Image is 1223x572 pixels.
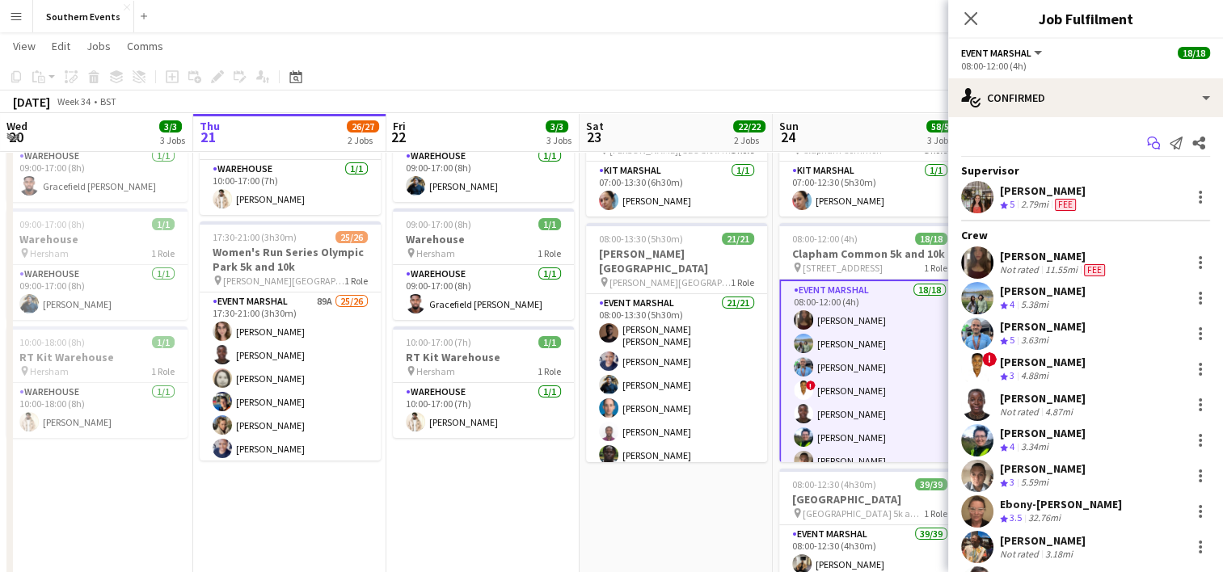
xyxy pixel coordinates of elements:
app-job-card: 09:00-17:00 (8h)1/1Warehouse Hersham1 RoleWarehouse1/109:00-17:00 (8h)Gracefield [PERSON_NAME] [393,208,574,320]
div: 4.88mi [1018,369,1052,383]
div: 3.18mi [1042,548,1076,560]
span: Hersham [416,247,455,259]
app-job-card: 10:00-18:00 (8h)1/1RT Kit Warehouse Hersham1 RoleWarehouse1/110:00-18:00 (8h)[PERSON_NAME] [6,326,188,438]
div: Crew [948,228,1223,242]
span: [STREET_ADDRESS] [803,262,883,274]
div: Crew has different fees then in role [1052,198,1079,212]
span: [PERSON_NAME][GEOGRAPHIC_DATA], [STREET_ADDRESS] [223,275,344,287]
span: [GEOGRAPHIC_DATA] 5k and 10k [803,507,924,519]
a: Comms [120,36,170,57]
span: 22 [390,128,406,146]
span: 4 [1010,298,1014,310]
span: 23 [584,128,604,146]
app-job-card: 08:00-13:30 (5h30m)21/21[PERSON_NAME][GEOGRAPHIC_DATA] [PERSON_NAME][GEOGRAPHIC_DATA]1 RoleEvent ... [586,223,767,462]
span: 09:00-17:00 (8h) [19,218,85,230]
span: 1 Role [151,365,175,377]
h3: [GEOGRAPHIC_DATA] [779,492,960,507]
h3: Women's Run Series Olympic Park 5k and 10k [200,245,381,274]
div: [PERSON_NAME] [1000,391,1086,406]
div: 2 Jobs [734,134,765,146]
span: 21/21 [722,233,754,245]
app-job-card: 07:00-13:30 (6h30m)1/1RT Kit Assistant - [PERSON_NAME][GEOGRAPHIC_DATA] [GEOGRAPHIC_DATA] [PERSON... [586,90,767,217]
span: 10:00-18:00 (8h) [19,336,85,348]
div: [PERSON_NAME] [1000,319,1086,334]
span: Jobs [86,39,111,53]
span: 3/3 [546,120,568,132]
div: Not rated [1000,263,1042,276]
app-job-card: 08:00-12:00 (4h)18/18Clapham Common 5k and 10k [STREET_ADDRESS]1 RoleEvent Marshal18/1808:00-12:0... [779,223,960,462]
span: Edit [52,39,70,53]
div: [PERSON_NAME] [1000,461,1086,476]
app-card-role: Warehouse1/110:00-18:00 (8h)[PERSON_NAME] [6,383,188,438]
div: 08:00-12:00 (4h) [961,60,1210,72]
div: 2 Jobs [348,134,378,146]
span: Fri [393,119,406,133]
div: [PERSON_NAME] [1000,426,1086,440]
app-card-role: Kit Marshal1/107:00-12:30 (5h30m)[PERSON_NAME] [779,162,960,217]
span: 3 [1010,476,1014,488]
span: 22/22 [733,120,765,132]
span: 3/3 [159,120,182,132]
span: 1 Role [924,262,947,274]
span: Thu [200,119,220,133]
span: 58/58 [926,120,959,132]
span: 3.5 [1010,511,1022,524]
span: 1/1 [538,218,561,230]
div: 3.34mi [1018,440,1052,454]
span: 1 Role [151,247,175,259]
span: 18/18 [915,233,947,245]
span: 1 Role [731,276,754,288]
span: Comms [127,39,163,53]
span: 5 [1010,198,1014,210]
span: 1 Role [538,247,561,259]
span: 09:00-17:00 (8h) [406,218,471,230]
app-card-role: Warehouse1/109:00-17:00 (8h)Gracefield [PERSON_NAME] [393,265,574,320]
div: 3 Jobs [927,134,958,146]
app-job-card: 17:30-21:00 (3h30m)25/26Women's Run Series Olympic Park 5k and 10k [PERSON_NAME][GEOGRAPHIC_DATA]... [200,221,381,461]
div: Ebony-[PERSON_NAME] [1000,497,1122,511]
span: Event Marshal [961,47,1031,59]
h3: Warehouse [6,232,188,246]
div: 2.79mi [1018,198,1052,212]
span: 1 Role [924,507,947,519]
div: Supervisor [948,163,1223,178]
div: 5.38mi [1018,298,1052,312]
span: 08:00-12:00 (4h) [792,233,858,245]
span: Hersham [416,365,455,377]
div: [PERSON_NAME] [1000,533,1086,548]
div: 4.87mi [1042,406,1076,418]
app-job-card: In progress10:00-17:00 (7h)1/1RT Kit Warehouse Hersham1 RoleWarehouse1/110:00-17:00 (7h)[PERSON_N... [200,90,381,215]
div: 32.76mi [1025,511,1064,525]
h3: Clapham Common 5k and 10k [779,246,960,261]
span: 08:00-13:30 (5h30m) [599,233,683,245]
div: [DATE] [13,94,50,110]
app-card-role: Warehouse1/110:00-17:00 (7h)[PERSON_NAME] [393,383,574,438]
a: Edit [45,36,77,57]
h3: [PERSON_NAME][GEOGRAPHIC_DATA] [586,246,767,275]
div: 3.63mi [1018,334,1052,347]
div: 3 Jobs [546,134,571,146]
span: Sat [586,119,604,133]
h3: RT Kit Warehouse [393,350,574,364]
div: BST [100,95,116,107]
div: Not rated [1000,548,1042,560]
span: View [13,39,36,53]
button: Event Marshal [961,47,1044,59]
span: Fee [1055,199,1076,211]
app-job-card: 10:00-17:00 (7h)1/1RT Kit Warehouse Hersham1 RoleWarehouse1/110:00-17:00 (7h)[PERSON_NAME] [393,326,574,438]
span: 5 [1010,334,1014,346]
span: 1 Role [344,275,368,287]
div: [PERSON_NAME] [1000,284,1086,298]
h3: Warehouse [393,232,574,246]
button: Southern Events [33,1,134,32]
app-job-card: 09:00-17:00 (8h)1/1Warehouse Hersham1 RoleWarehouse1/109:00-17:00 (8h)[PERSON_NAME] [6,208,188,320]
app-job-card: 07:00-12:30 (5h30m)1/1RT Kit Assistant - Clapham Common 5k and 10k Clapham Common1 RoleKit Marsha... [779,90,960,217]
span: 17:30-21:00 (3h30m) [213,231,297,243]
span: 1/1 [152,218,175,230]
span: Sun [779,119,799,133]
div: 11.55mi [1042,263,1081,276]
span: 1/1 [152,336,175,348]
